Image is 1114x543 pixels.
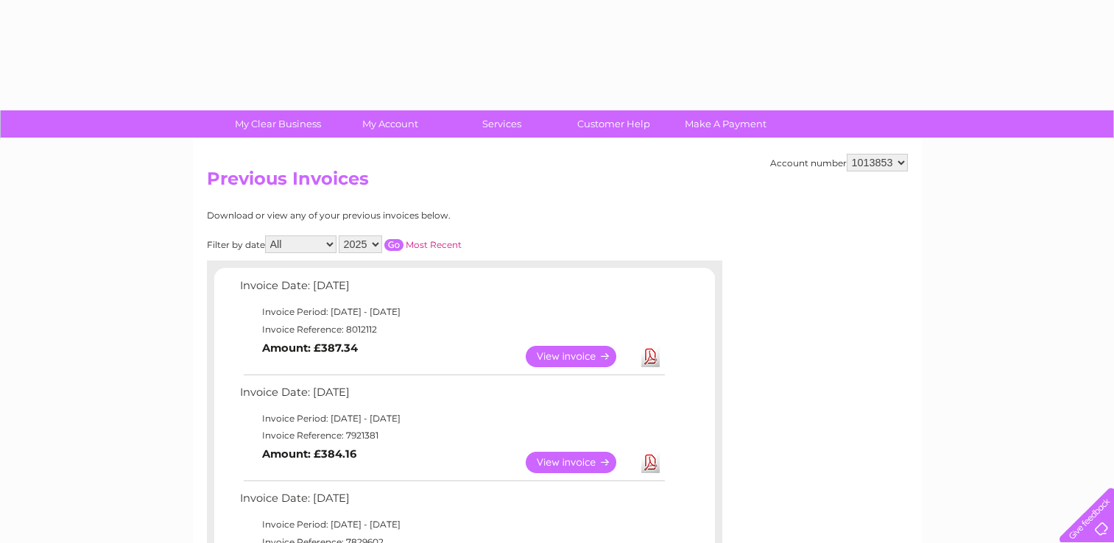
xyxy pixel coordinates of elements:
td: Invoice Reference: 7921381 [236,427,667,444]
a: View [526,452,634,473]
a: View [526,346,634,367]
b: Amount: £387.34 [262,341,358,355]
td: Invoice Period: [DATE] - [DATE] [236,303,667,321]
td: Invoice Date: [DATE] [236,276,667,303]
a: My Clear Business [217,110,339,138]
h2: Previous Invoices [207,168,908,196]
a: Most Recent [406,239,462,250]
a: Customer Help [553,110,674,138]
div: Download or view any of your previous invoices below. [207,210,593,221]
td: Invoice Date: [DATE] [236,489,667,516]
a: My Account [329,110,451,138]
td: Invoice Period: [DATE] - [DATE] [236,516,667,533]
a: Download [641,346,660,367]
a: Services [441,110,563,138]
td: Invoice Reference: 8012112 [236,321,667,338]
div: Filter by date [207,235,593,253]
a: Download [641,452,660,473]
a: Make A Payment [665,110,786,138]
td: Invoice Period: [DATE] - [DATE] [236,410,667,427]
td: Invoice Date: [DATE] [236,383,667,410]
div: Account number [770,154,908,171]
b: Amount: £384.16 [262,447,356,461]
